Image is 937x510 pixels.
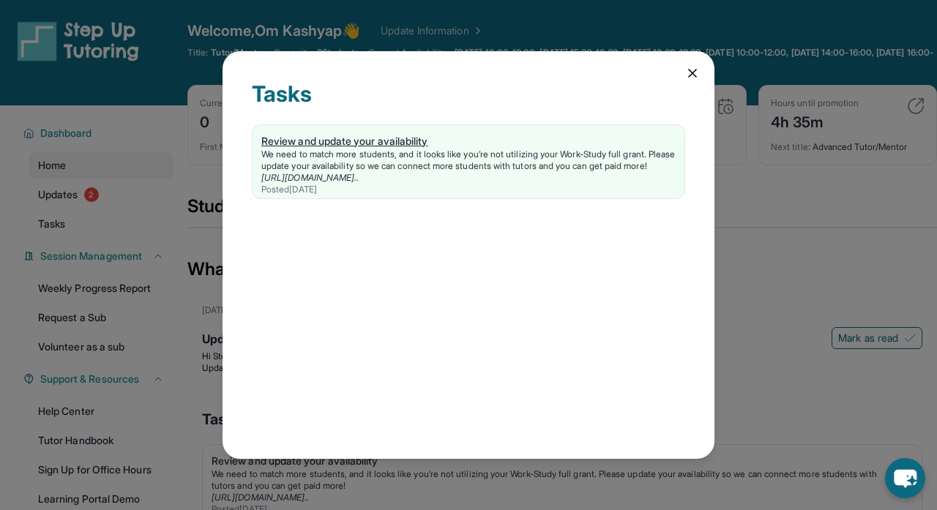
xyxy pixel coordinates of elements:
[253,125,684,198] a: Review and update your availabilityWe need to match more students, and it looks like you’re not u...
[261,134,676,149] div: Review and update your availability
[261,172,359,183] a: [URL][DOMAIN_NAME]..
[252,80,685,124] div: Tasks
[261,184,676,195] div: Posted [DATE]
[885,458,925,498] button: chat-button
[261,149,676,172] div: We need to match more students, and it looks like you’re not utilizing your Work-Study full grant...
